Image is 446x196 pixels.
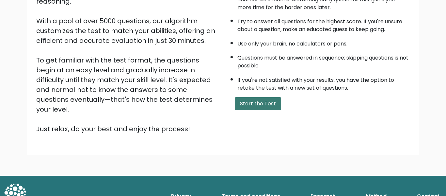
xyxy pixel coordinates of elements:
button: Start the Test [235,97,281,110]
li: Questions must be answered in sequence; skipping questions is not possible. [237,51,410,70]
li: If you're not satisfied with your results, you have the option to retake the test with a new set ... [237,73,410,92]
li: Use only your brain, no calculators or pens. [237,37,410,48]
li: Try to answer all questions for the highest score. If you're unsure about a question, make an edu... [237,14,410,33]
